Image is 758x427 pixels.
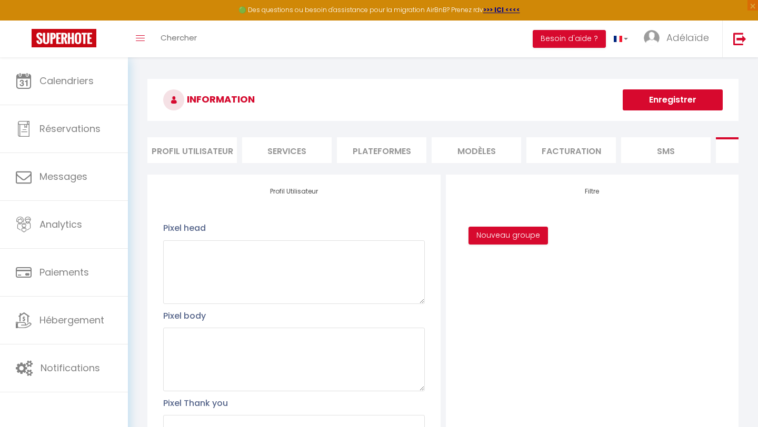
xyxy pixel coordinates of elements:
[533,30,606,48] button: Besoin d'aide ?
[337,137,426,163] li: Plateformes
[163,396,424,410] p: Pixel Thank you
[483,5,520,14] a: >>> ICI <<<<
[666,31,709,44] span: Adélaïde
[733,32,746,45] img: logout
[39,122,101,135] span: Réservations
[644,30,660,46] img: ...
[39,313,104,327] span: Hébergement
[636,21,722,57] a: ... Adélaïde
[147,79,739,121] h3: INFORMATION
[153,21,205,57] a: Chercher
[623,89,723,110] button: Enregistrer
[39,170,87,183] span: Messages
[432,137,521,163] li: MODÈLES
[32,29,96,47] img: Super Booking
[161,32,197,43] span: Chercher
[621,137,711,163] li: SMS
[41,361,100,374] span: Notifications
[468,227,548,245] button: Nouveau groupe
[163,221,424,235] p: Pixel head
[163,309,424,322] p: Pixel body
[163,188,424,195] h4: Profil Utilisateur
[526,137,616,163] li: Facturation
[39,218,82,231] span: Analytics
[39,266,89,279] span: Paiements
[147,137,237,163] li: Profil Utilisateur
[39,74,94,87] span: Calendriers
[462,188,723,195] h4: Filtre
[242,137,332,163] li: Services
